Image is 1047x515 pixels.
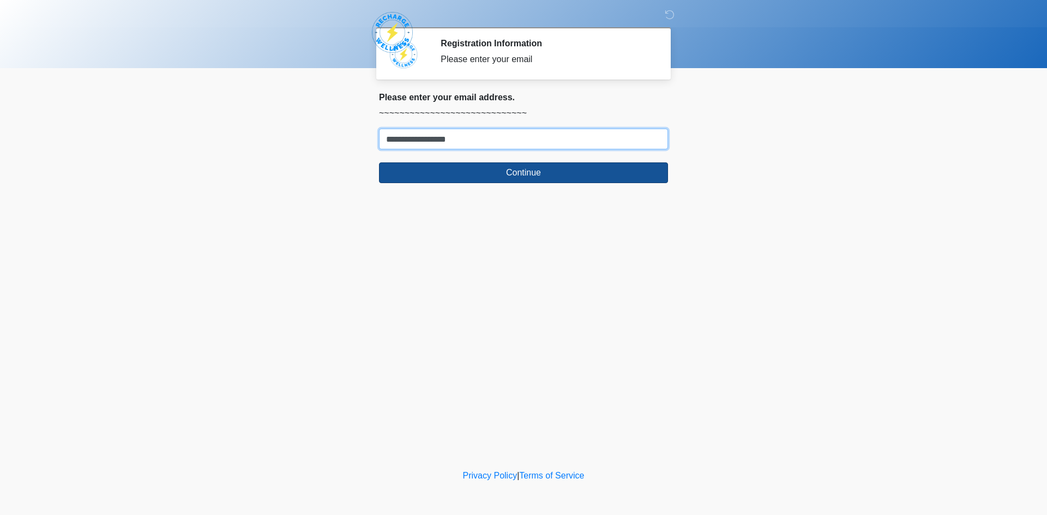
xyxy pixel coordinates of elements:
img: Recharge Wellness LLC Logo [368,8,417,57]
h2: Please enter your email address. [379,92,668,102]
a: Privacy Policy [463,471,518,480]
a: Terms of Service [519,471,584,480]
a: | [517,471,519,480]
button: Continue [379,162,668,183]
p: ~~~~~~~~~~~~~~~~~~~~~~~~~~~~~ [379,107,668,120]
